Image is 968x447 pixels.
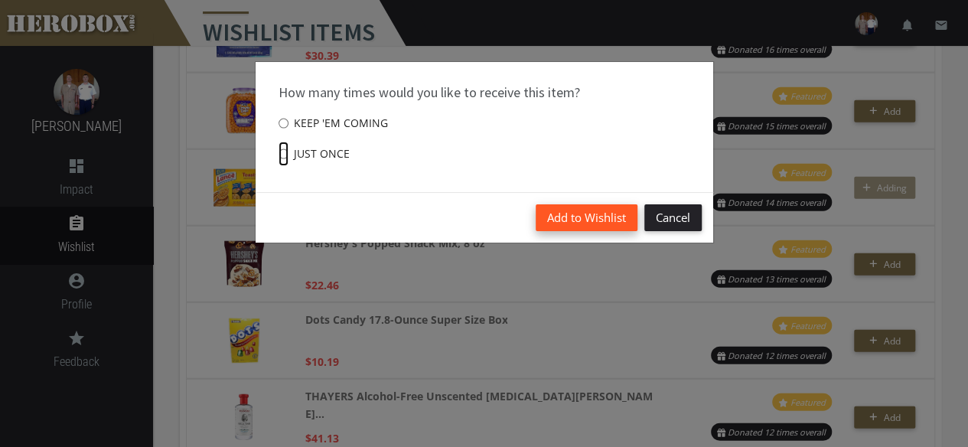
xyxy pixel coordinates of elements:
label: Just once [279,139,350,169]
h4: How many times would you like to receive this item? [279,85,690,100]
button: Cancel [644,204,702,231]
button: Add to Wishlist [536,204,637,231]
input: Keep 'em coming [279,111,288,135]
input: Just once [279,142,288,166]
label: Keep 'em coming [279,108,388,139]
